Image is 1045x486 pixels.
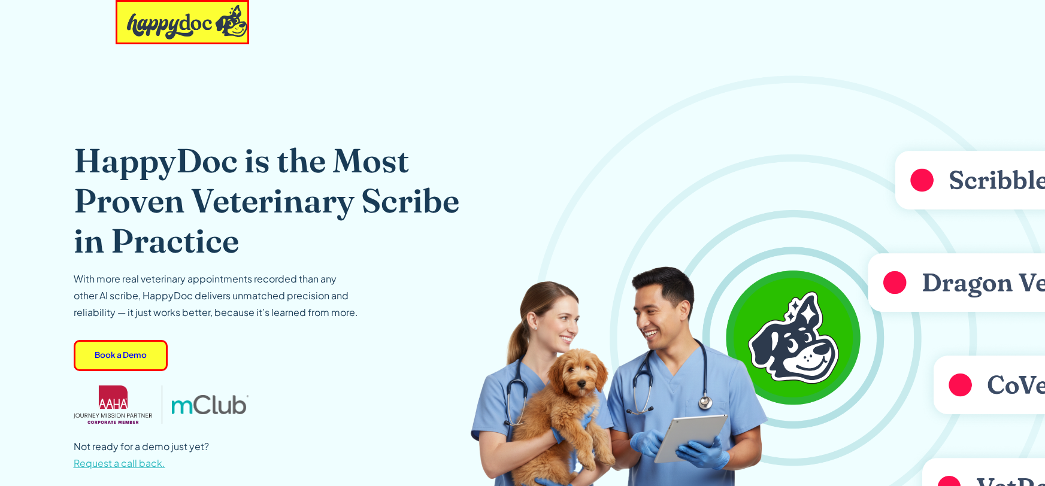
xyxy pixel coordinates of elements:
img: AAHA Advantage logo [74,385,153,424]
img: mclub logo [172,395,249,414]
p: With more real veterinary appointments recorded than any other AI scribe, HappyDoc delivers unmat... [74,271,361,321]
p: Not ready for a demo just yet? [74,438,209,472]
a: Book a Demo [74,340,168,371]
span: Request a call back. [74,457,165,469]
h1: HappyDoc is the Most Proven Veterinary Scribe in Practice [74,140,478,261]
img: HappyDoc Logo: A happy dog with his ear up, listening. [127,5,248,40]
